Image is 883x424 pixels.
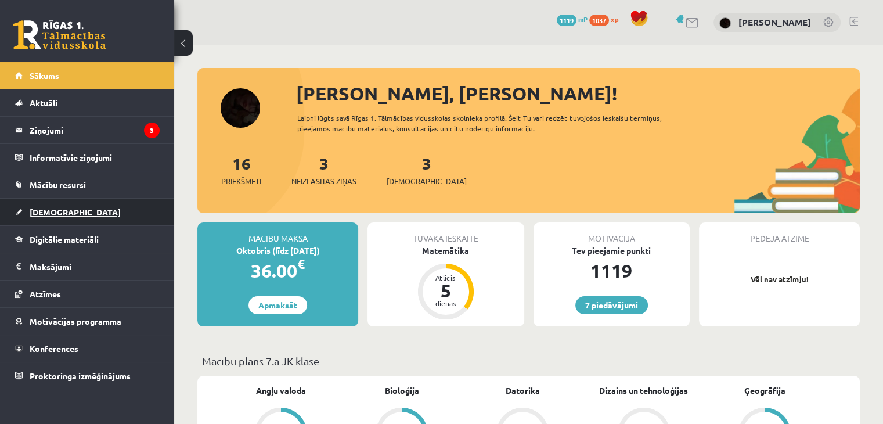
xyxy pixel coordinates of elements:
legend: Ziņojumi [30,117,160,143]
a: Angļu valoda [256,385,306,397]
span: Aktuāli [30,98,57,108]
span: Mācību resursi [30,179,86,190]
div: Tuvākā ieskaite [367,222,524,245]
span: xp [611,15,618,24]
legend: Maksājumi [30,253,160,280]
a: 1037 xp [589,15,624,24]
a: Sākums [15,62,160,89]
a: 1119 mP [557,15,588,24]
span: mP [578,15,588,24]
a: Atzīmes [15,281,160,307]
a: Motivācijas programma [15,308,160,335]
span: 1119 [557,15,576,26]
div: 36.00 [197,257,358,285]
a: 16Priekšmeti [221,153,261,187]
p: Mācību plāns 7.a JK klase [202,353,855,369]
span: Digitālie materiāli [30,234,99,245]
span: Neizlasītās ziņas [291,175,356,187]
div: [PERSON_NAME], [PERSON_NAME]! [296,80,860,107]
a: Dizains un tehnoloģijas [599,385,688,397]
span: Konferences [30,343,78,354]
legend: Informatīvie ziņojumi [30,144,160,171]
a: Apmaksāt [248,296,307,314]
div: dienas [428,300,463,307]
a: Informatīvie ziņojumi [15,144,160,171]
p: Vēl nav atzīmju! [705,274,854,285]
a: Mācību resursi [15,171,160,198]
span: Sākums [30,70,59,81]
div: Laipni lūgts savā Rīgas 1. Tālmācības vidusskolas skolnieka profilā. Šeit Tu vari redzēt tuvojošo... [297,113,695,134]
a: 7 piedāvājumi [575,296,648,314]
a: Ziņojumi3 [15,117,160,143]
span: [DEMOGRAPHIC_DATA] [387,175,467,187]
a: 3[DEMOGRAPHIC_DATA] [387,153,467,187]
a: Datorika [506,385,540,397]
i: 3 [144,123,160,138]
span: [DEMOGRAPHIC_DATA] [30,207,121,217]
span: Priekšmeti [221,175,261,187]
a: Aktuāli [15,89,160,116]
div: 1119 [534,257,690,285]
img: Linda Rutka [719,17,731,29]
a: Proktoringa izmēģinājums [15,362,160,389]
span: Proktoringa izmēģinājums [30,371,131,381]
div: 5 [428,281,463,300]
span: Atzīmes [30,289,61,299]
a: [PERSON_NAME] [738,16,811,28]
div: Mācību maksa [197,222,358,245]
a: Bioloģija [385,385,419,397]
a: Maksājumi [15,253,160,280]
a: Ģeogrāfija [744,385,785,397]
span: 1037 [589,15,609,26]
div: Matemātika [367,245,524,257]
div: Pēdējā atzīme [699,222,860,245]
div: Motivācija [534,222,690,245]
span: € [297,256,305,272]
div: Atlicis [428,274,463,281]
a: Matemātika Atlicis 5 dienas [367,245,524,321]
div: Oktobris (līdz [DATE]) [197,245,358,257]
span: Motivācijas programma [30,316,121,326]
a: Rīgas 1. Tālmācības vidusskola [13,20,106,49]
a: [DEMOGRAPHIC_DATA] [15,199,160,225]
a: 3Neizlasītās ziņas [291,153,356,187]
a: Digitālie materiāli [15,226,160,253]
div: Tev pieejamie punkti [534,245,690,257]
a: Konferences [15,335,160,362]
